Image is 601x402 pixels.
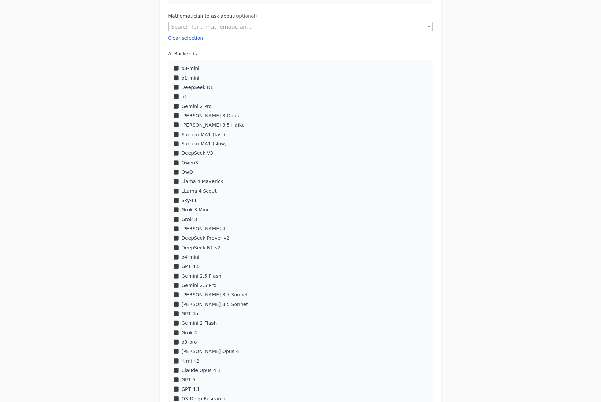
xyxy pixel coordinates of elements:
label: Gemini 2.5 Pro [181,282,216,289]
label: DeepSeek R1 [181,84,213,91]
label: Gemini 2 Flash [181,320,217,327]
label: Grok 3 [181,216,197,223]
span: (optional) [234,13,257,19]
span: Search for a mathematician... [169,22,433,32]
label: Kimi K2 [181,358,199,365]
label: GPT 4.5 [181,263,200,270]
label: [PERSON_NAME] 4 [181,226,225,232]
label: Sugaku-MA1 (slow) [181,141,227,147]
label: LLama 4 Scout [181,188,217,195]
button: Clear selection [168,35,203,41]
label: [PERSON_NAME] 3 Opus [181,112,239,119]
label: o4-mini [181,254,199,261]
label: Gemini 2.5 Flash [181,273,221,280]
label: [PERSON_NAME] 3.5 Sonnet [181,301,248,308]
label: AI Backends [168,50,433,57]
label: GPT-4o [181,311,198,317]
label: DeepSeek R1 v2 [181,245,221,251]
label: Llama 4 Maverick [181,178,223,185]
label: Grok 3 Mini [181,207,208,213]
span: Search for a mathematician... [168,22,433,31]
label: o3-pro [181,339,197,346]
label: [PERSON_NAME] 3.5 Haiku [181,122,245,128]
label: GPT 4.1 [181,386,200,393]
label: o3-mini [181,65,199,72]
label: Claude Opus 4.1 [181,367,221,374]
label: [PERSON_NAME] 3.7 Sonnet [181,292,248,298]
label: DeepSeek V3 [181,150,213,157]
label: Sugaku-MA1 (fast) [181,131,225,138]
label: Qwen3 [181,160,198,166]
label: QwQ [181,169,193,176]
label: Sky-T1 [181,197,197,204]
label: o1-mini [181,75,199,81]
label: o1 [181,93,187,100]
label: DeepSeek Prover v2 [181,235,229,242]
label: Gemini 2 Pro [181,103,212,110]
label: Mathematician to ask about [168,12,433,19]
span: Search for a mathematician... [171,24,252,30]
label: GPT 5 [181,377,195,383]
label: Grok 4 [181,329,197,336]
label: [PERSON_NAME] Opus 4 [181,348,239,355]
